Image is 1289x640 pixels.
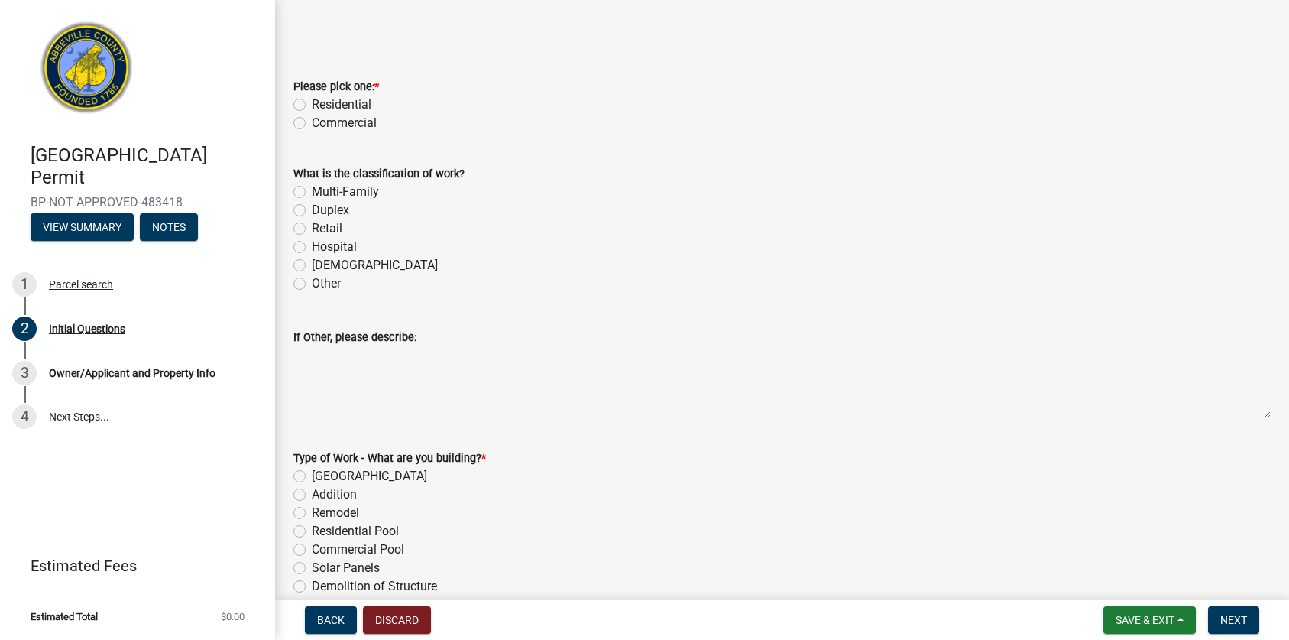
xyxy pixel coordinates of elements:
label: Hospital [312,238,357,256]
label: Duplex [312,201,349,219]
div: 4 [12,404,37,429]
label: Multi-Family [312,183,379,201]
label: Remodel [312,504,359,522]
label: Please pick one: [293,82,379,93]
label: Addition [312,486,357,504]
span: Next [1220,614,1247,626]
img: Abbeville County, South Carolina [31,16,143,128]
button: Next [1208,606,1259,634]
label: Retail [312,219,342,238]
label: Demolition of Structure [312,577,437,596]
label: Residential Pool [312,522,399,541]
span: $0.00 [221,612,245,622]
div: 2 [12,317,37,341]
label: Commercial Pool [312,541,404,559]
wm-modal-confirm: Notes [140,222,198,234]
button: Notes [140,213,198,241]
a: Estimated Fees [12,551,251,581]
span: Estimated Total [31,612,98,622]
div: Initial Questions [49,323,125,334]
label: [GEOGRAPHIC_DATA] [312,467,427,486]
div: 3 [12,361,37,385]
div: Parcel search [49,279,113,290]
label: Solar Panels [312,559,380,577]
label: Other [312,275,341,293]
span: Save & Exit [1116,614,1174,626]
label: What is the classification of work? [293,169,465,180]
h4: [GEOGRAPHIC_DATA] Permit [31,145,263,189]
label: [DEMOGRAPHIC_DATA] [312,256,438,275]
wm-modal-confirm: Summary [31,222,134,234]
label: Residential [312,96,371,114]
label: If Other, please describe: [293,333,416,343]
button: Discard [363,606,431,634]
label: Type of Work - What are you building? [293,453,486,464]
button: View Summary [31,213,134,241]
span: BP-NOT APPROVED-483418 [31,195,245,210]
div: 1 [12,272,37,297]
div: Owner/Applicant and Property Info [49,368,215,378]
span: Back [317,614,345,626]
button: Back [305,606,357,634]
button: Save & Exit [1103,606,1196,634]
label: Commercial [312,114,377,132]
